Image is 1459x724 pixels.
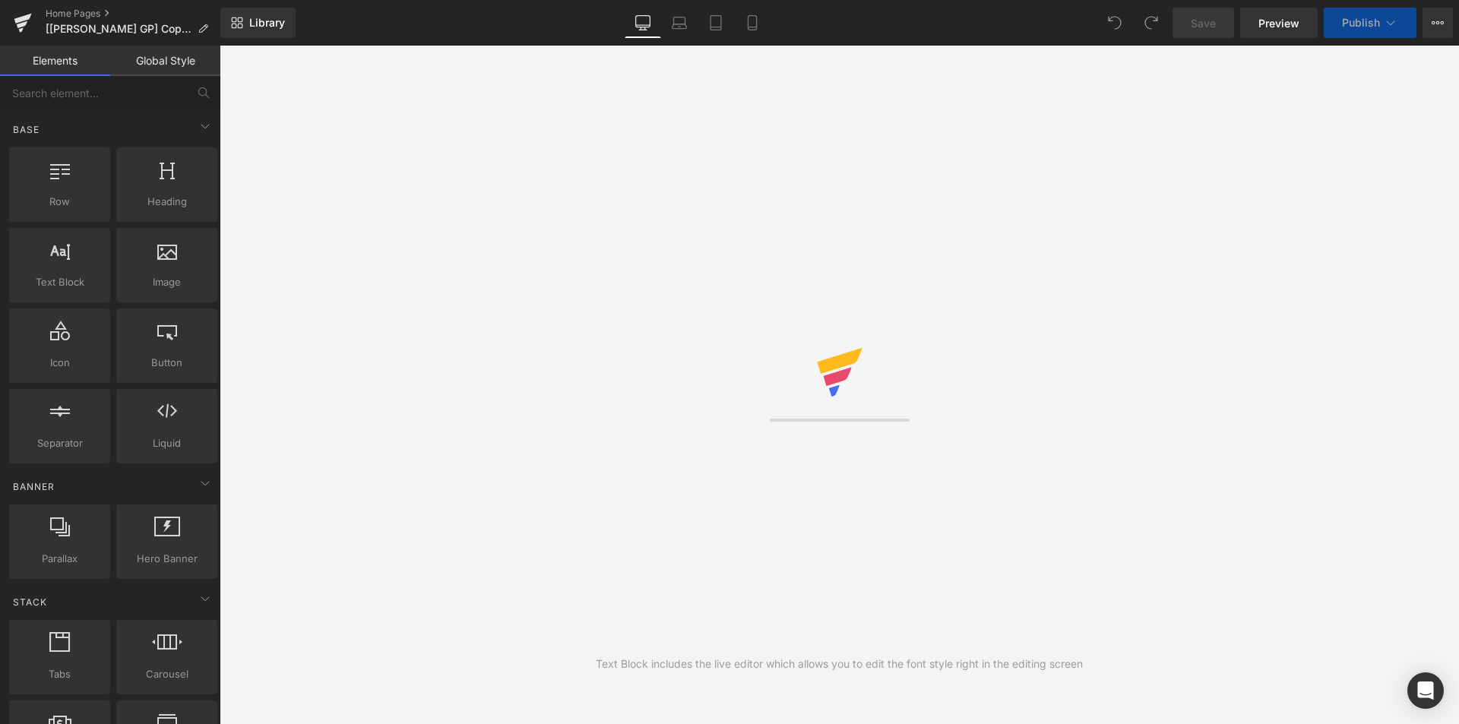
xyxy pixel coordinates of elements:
button: More [1423,8,1453,38]
button: Undo [1100,8,1130,38]
span: Text Block [14,274,106,290]
div: Text Block includes the live editor which allows you to edit the font style right in the editing ... [596,656,1083,672]
span: Library [249,16,285,30]
span: Button [121,355,213,371]
button: Publish [1324,8,1416,38]
a: Home Pages [46,8,220,20]
span: Stack [11,595,49,609]
span: Base [11,122,41,137]
a: New Library [220,8,296,38]
a: Desktop [625,8,661,38]
a: Laptop [661,8,698,38]
span: [[PERSON_NAME] GP] Copy of [[PERSON_NAME] - GPs] HOME PAGE 2025 [46,23,191,35]
span: Icon [14,355,106,371]
span: Preview [1258,15,1299,31]
span: Banner [11,479,56,494]
span: Carousel [121,666,213,682]
span: Image [121,274,213,290]
button: Redo [1136,8,1166,38]
a: Tablet [698,8,734,38]
span: Row [14,194,106,210]
span: Liquid [121,435,213,451]
span: Hero Banner [121,551,213,567]
div: Open Intercom Messenger [1407,672,1444,709]
span: Separator [14,435,106,451]
a: Global Style [110,46,220,76]
span: Publish [1342,17,1380,29]
span: Tabs [14,666,106,682]
a: Preview [1240,8,1318,38]
span: Save [1191,15,1216,31]
span: Parallax [14,551,106,567]
a: Mobile [734,8,771,38]
span: Heading [121,194,213,210]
